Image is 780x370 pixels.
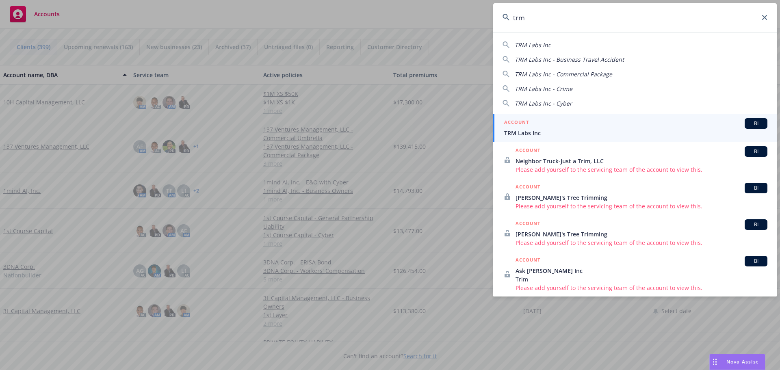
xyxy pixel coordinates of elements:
span: TRM Labs Inc - Commercial Package [515,70,612,78]
a: ACCOUNTBITRM Labs Inc [493,114,777,142]
span: BI [748,257,764,265]
span: TRM Labs Inc [515,41,551,49]
span: [PERSON_NAME]'s Tree Trimming [516,230,767,238]
button: Nova Assist [709,354,765,370]
a: ACCOUNTBI[PERSON_NAME]'s Tree TrimmingPlease add yourself to the servicing team of the account to... [493,215,777,251]
span: Trim [516,275,767,283]
a: ACCOUNTBIAsk [PERSON_NAME] IncTrimPlease add yourself to the servicing team of the account to vie... [493,251,777,296]
span: TRM Labs Inc - Business Travel Accident [515,56,624,63]
h5: ACCOUNT [516,256,540,266]
span: Please add yourself to the servicing team of the account to view this. [516,202,767,210]
a: ACCOUNTBI[PERSON_NAME]'s Tree TrimmingPlease add yourself to the servicing team of the account to... [493,178,777,215]
h5: ACCOUNT [504,118,529,128]
h5: ACCOUNT [516,146,540,156]
span: BI [748,148,764,155]
div: Drag to move [710,354,720,370]
span: Ask [PERSON_NAME] Inc [516,266,767,275]
span: TRM Labs Inc [504,129,767,137]
span: BI [748,120,764,127]
span: Please add yourself to the servicing team of the account to view this. [516,283,767,292]
h5: ACCOUNT [516,183,540,193]
h5: ACCOUNT [516,219,540,229]
input: Search... [493,3,777,32]
span: Nova Assist [726,358,758,365]
span: BI [748,221,764,228]
a: ACCOUNTBINeighbor Truck-Just a Trim, LLCPlease add yourself to the servicing team of the account ... [493,142,777,178]
span: TRM Labs Inc - Cyber [515,100,572,107]
span: [PERSON_NAME]'s Tree Trimming [516,193,767,202]
span: BI [748,184,764,192]
span: Please add yourself to the servicing team of the account to view this. [516,165,767,174]
span: Please add yourself to the servicing team of the account to view this. [516,238,767,247]
span: Neighbor Truck-Just a Trim, LLC [516,157,767,165]
span: TRM Labs Inc - Crime [515,85,572,93]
